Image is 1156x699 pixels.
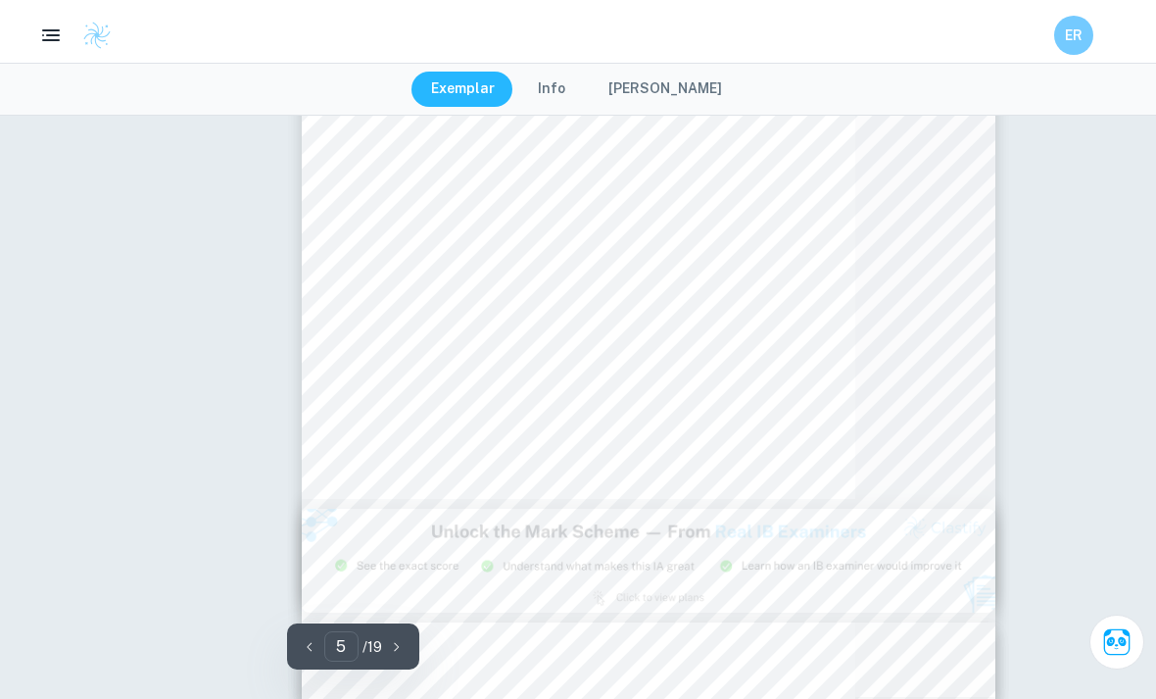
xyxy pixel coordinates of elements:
[362,636,382,658] p: / 19
[589,72,742,107] button: [PERSON_NAME]
[82,21,112,50] img: Clastify logo
[1054,16,1093,55] button: ER
[411,72,514,107] button: Exemplar
[518,72,585,107] button: Info
[1063,25,1085,46] h6: ER
[71,21,112,50] a: Clastify logo
[1089,615,1144,670] button: Ask Clai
